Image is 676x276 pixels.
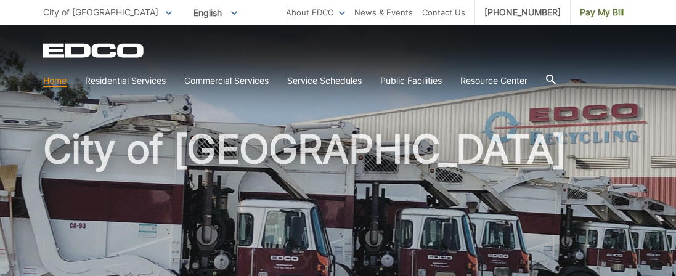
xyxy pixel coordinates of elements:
a: Resource Center [460,74,527,87]
a: Residential Services [85,74,166,87]
a: Contact Us [422,6,465,19]
a: Service Schedules [287,74,362,87]
a: Commercial Services [184,74,269,87]
a: EDCD logo. Return to the homepage. [43,43,145,58]
span: City of [GEOGRAPHIC_DATA] [43,7,158,17]
a: News & Events [354,6,413,19]
a: Home [43,74,67,87]
a: Public Facilities [380,74,442,87]
a: About EDCO [286,6,345,19]
span: English [184,2,246,23]
span: Pay My Bill [580,6,624,19]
